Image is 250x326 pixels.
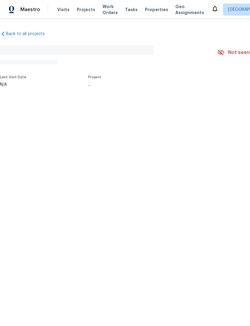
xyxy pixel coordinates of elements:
[125,7,138,12] span: Tasks
[145,7,168,13] span: Properties
[57,7,70,13] span: Visits
[175,4,204,16] span: Geo Assignments
[103,4,118,16] span: Work Orders
[20,7,40,13] span: Maestro
[88,75,101,79] span: Project
[77,7,95,13] span: Projects
[88,82,203,87] div: ...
